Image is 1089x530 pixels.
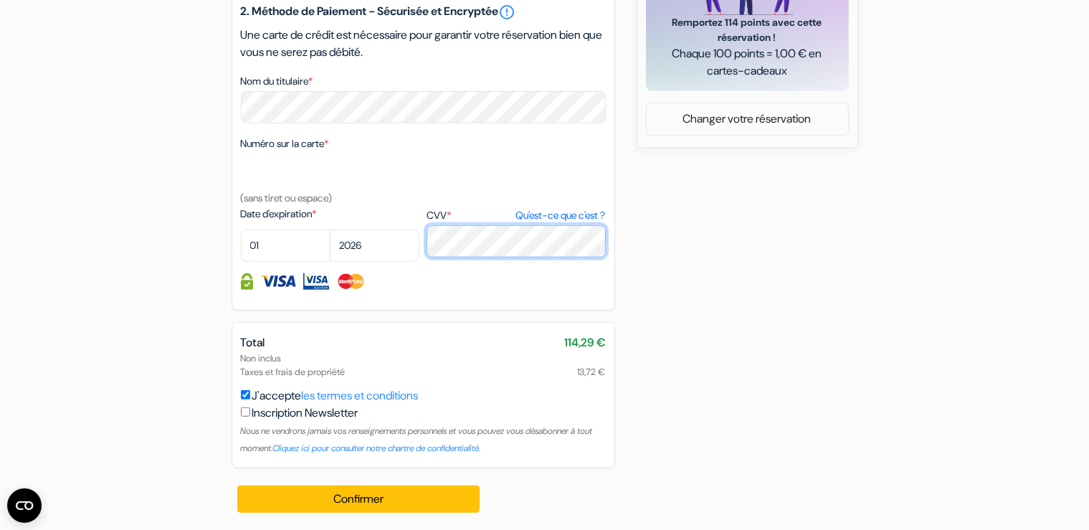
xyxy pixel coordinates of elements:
[237,486,480,513] button: Confirmer
[241,191,333,204] small: (sans tiret ou espace)
[252,387,419,404] label: J'accepte
[241,74,313,89] label: Nom du titulaire
[427,208,605,223] label: CVV
[303,273,329,290] img: Visa Electron
[241,351,606,379] div: Non inclus Taxes et frais de propriété
[565,334,606,351] span: 114,29 €
[647,105,848,133] a: Changer votre réservation
[241,207,419,222] label: Date d'expiration
[241,273,253,290] img: Information de carte de crédit entièrement encryptée et sécurisée
[241,335,265,350] span: Total
[302,388,419,403] a: les termes et conditions
[273,443,481,454] a: Cliquez ici pour consulter notre chartre de confidentialité.
[260,273,296,290] img: Visa
[663,15,832,45] span: Remportez 114 points avec cette réservation !
[241,425,593,454] small: Nous ne vendrons jamais vos renseignements personnels et vous pouvez vous désabonner à tout moment.
[499,4,516,21] a: error_outline
[241,27,606,61] p: Une carte de crédit est nécessaire pour garantir votre réservation bien que vous ne serez pas déb...
[252,404,358,422] label: Inscription Newsletter
[336,273,366,290] img: Master Card
[663,45,832,80] span: Chaque 100 points = 1,00 € en cartes-cadeaux
[7,488,42,523] button: Ouvrir le widget CMP
[515,208,605,223] a: Qu'est-ce que c'est ?
[241,4,606,21] h5: 2. Méthode de Paiement - Sécurisée et Encryptée
[578,365,606,379] span: 13,72 €
[241,136,329,151] label: Numéro sur la carte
